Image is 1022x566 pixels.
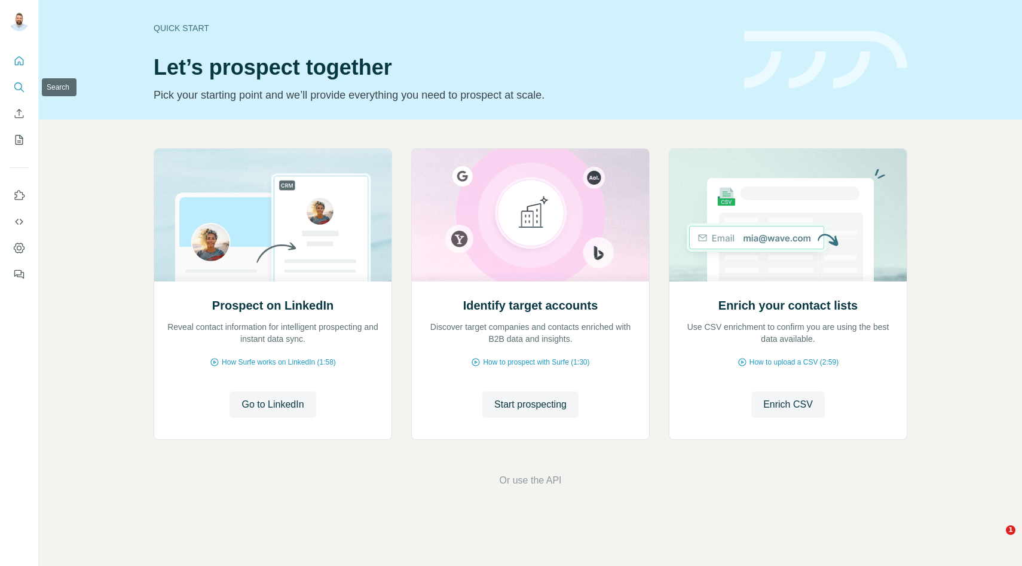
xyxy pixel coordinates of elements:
img: Avatar [10,12,29,31]
span: How to upload a CSV (2:59) [749,357,839,368]
iframe: Intercom live chat [981,525,1010,554]
button: Use Surfe API [10,211,29,232]
button: Search [10,77,29,98]
img: Prospect on LinkedIn [154,149,392,282]
h2: Enrich your contact lists [718,297,858,314]
button: My lists [10,129,29,151]
button: Start prospecting [482,391,579,418]
p: Discover target companies and contacts enriched with B2B data and insights. [424,321,637,345]
img: Enrich your contact lists [669,149,907,282]
p: Reveal contact information for intelligent prospecting and instant data sync. [166,321,380,345]
button: Go to LinkedIn [230,391,316,418]
h1: Let’s prospect together [154,56,730,79]
img: Identify target accounts [411,149,650,282]
h2: Identify target accounts [463,297,598,314]
div: Quick start [154,22,730,34]
span: Enrich CSV [763,397,813,412]
button: Quick start [10,50,29,72]
span: Go to LinkedIn [241,397,304,412]
p: Use CSV enrichment to confirm you are using the best data available. [681,321,895,345]
span: 1 [1006,525,1015,535]
h2: Prospect on LinkedIn [212,297,333,314]
button: Or use the API [499,473,561,488]
button: Use Surfe on LinkedIn [10,185,29,206]
p: Pick your starting point and we’ll provide everything you need to prospect at scale. [154,87,730,103]
button: Enrich CSV [10,103,29,124]
span: How Surfe works on LinkedIn (1:58) [222,357,336,368]
button: Feedback [10,264,29,285]
button: Dashboard [10,237,29,259]
button: Enrich CSV [751,391,825,418]
span: How to prospect with Surfe (1:30) [483,357,589,368]
span: Start prospecting [494,397,567,412]
img: banner [744,31,907,89]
